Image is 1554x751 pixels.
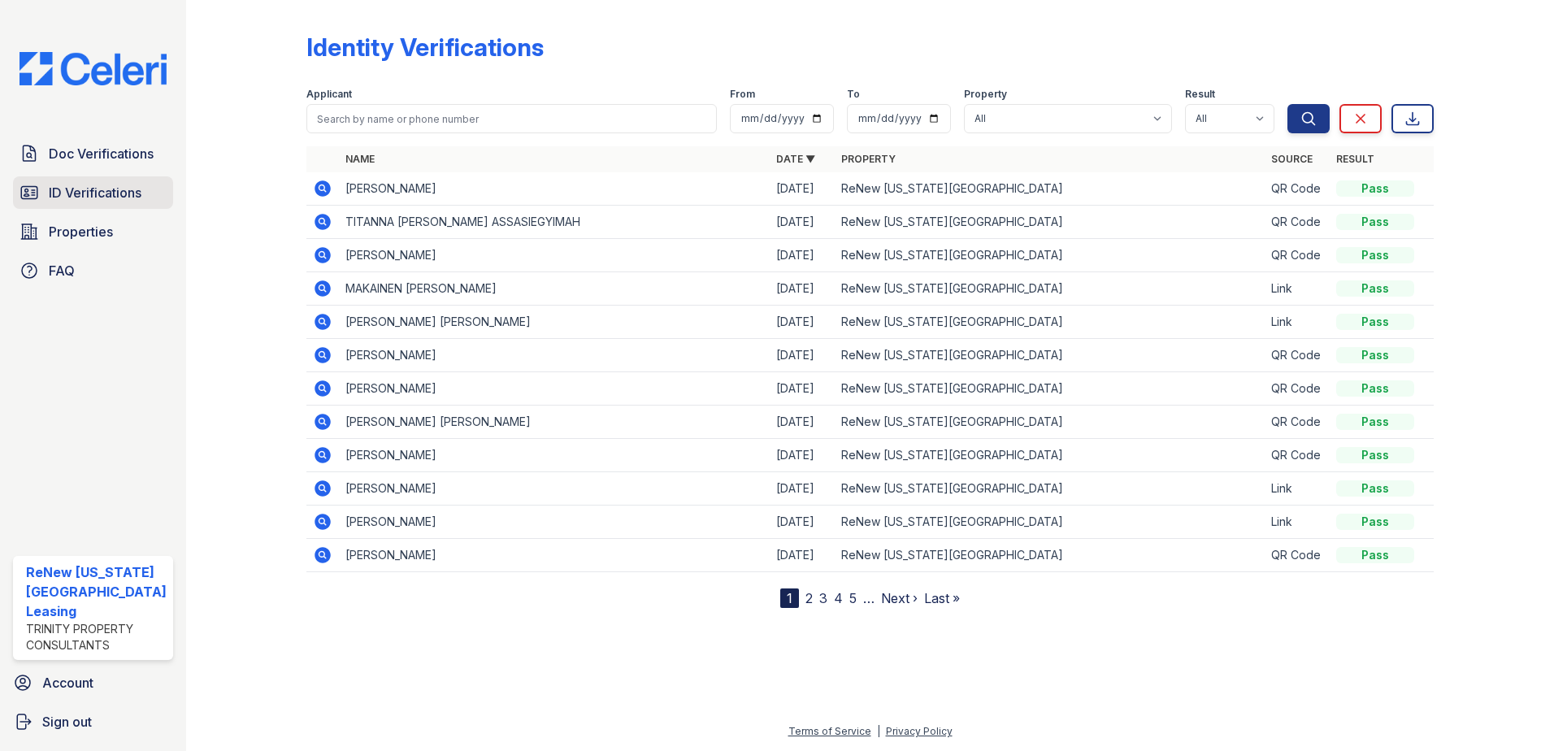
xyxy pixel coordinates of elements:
td: ReNew [US_STATE][GEOGRAPHIC_DATA] [835,539,1265,572]
td: ReNew [US_STATE][GEOGRAPHIC_DATA] [835,506,1265,539]
td: ReNew [US_STATE][GEOGRAPHIC_DATA] [835,339,1265,372]
td: MAKAINEN [PERSON_NAME] [339,272,770,306]
td: Link [1265,306,1330,339]
span: Account [42,673,93,692]
div: Pass [1336,480,1414,497]
td: QR Code [1265,406,1330,439]
td: Link [1265,472,1330,506]
div: Pass [1336,280,1414,297]
td: [PERSON_NAME] [339,539,770,572]
div: Trinity Property Consultants [26,621,167,653]
td: TITANNA [PERSON_NAME] ASSASIEGYIMAH [339,206,770,239]
span: Properties [49,222,113,241]
a: 5 [849,590,857,606]
div: Pass [1336,514,1414,530]
div: 1 [780,588,799,608]
td: QR Code [1265,172,1330,206]
a: Next › [881,590,918,606]
a: ID Verifications [13,176,173,209]
div: ReNew [US_STATE][GEOGRAPHIC_DATA] Leasing [26,562,167,621]
td: [DATE] [770,272,835,306]
td: ReNew [US_STATE][GEOGRAPHIC_DATA] [835,172,1265,206]
span: Sign out [42,712,92,731]
img: CE_Logo_Blue-a8612792a0a2168367f1c8372b55b34899dd931a85d93a1a3d3e32e68fde9ad4.png [7,52,180,85]
td: ReNew [US_STATE][GEOGRAPHIC_DATA] [835,239,1265,272]
label: To [847,88,860,101]
div: Identity Verifications [306,33,544,62]
label: Result [1185,88,1215,101]
td: [DATE] [770,339,835,372]
div: Pass [1336,180,1414,197]
td: ReNew [US_STATE][GEOGRAPHIC_DATA] [835,472,1265,506]
a: Property [841,153,896,165]
td: [DATE] [770,372,835,406]
span: Doc Verifications [49,144,154,163]
a: 2 [805,590,813,606]
td: Link [1265,506,1330,539]
td: [PERSON_NAME] [PERSON_NAME] [339,406,770,439]
td: [PERSON_NAME] [339,339,770,372]
div: Pass [1336,214,1414,230]
td: ReNew [US_STATE][GEOGRAPHIC_DATA] [835,406,1265,439]
td: QR Code [1265,539,1330,572]
td: QR Code [1265,439,1330,472]
div: | [877,725,880,737]
a: 4 [834,590,843,606]
a: Sign out [7,705,180,738]
td: ReNew [US_STATE][GEOGRAPHIC_DATA] [835,372,1265,406]
div: Pass [1336,547,1414,563]
a: Result [1336,153,1374,165]
td: ReNew [US_STATE][GEOGRAPHIC_DATA] [835,206,1265,239]
td: [DATE] [770,472,835,506]
td: QR Code [1265,372,1330,406]
td: ReNew [US_STATE][GEOGRAPHIC_DATA] [835,439,1265,472]
td: [PERSON_NAME] [339,239,770,272]
td: ReNew [US_STATE][GEOGRAPHIC_DATA] [835,272,1265,306]
div: Pass [1336,347,1414,363]
td: [PERSON_NAME] [339,439,770,472]
div: Pass [1336,447,1414,463]
input: Search by name or phone number [306,104,718,133]
td: [DATE] [770,406,835,439]
td: [DATE] [770,172,835,206]
td: [DATE] [770,306,835,339]
td: [PERSON_NAME] [339,172,770,206]
a: FAQ [13,254,173,287]
a: Source [1271,153,1313,165]
a: Name [345,153,375,165]
div: Pass [1336,414,1414,430]
a: Doc Verifications [13,137,173,170]
td: [DATE] [770,206,835,239]
span: FAQ [49,261,75,280]
a: Last » [924,590,960,606]
a: Terms of Service [788,725,871,737]
td: QR Code [1265,339,1330,372]
span: … [863,588,875,608]
td: QR Code [1265,239,1330,272]
td: ReNew [US_STATE][GEOGRAPHIC_DATA] [835,306,1265,339]
td: [PERSON_NAME] [PERSON_NAME] [339,306,770,339]
div: Pass [1336,380,1414,397]
div: Pass [1336,247,1414,263]
td: [PERSON_NAME] [339,472,770,506]
a: Date ▼ [776,153,815,165]
div: Pass [1336,314,1414,330]
a: Account [7,666,180,699]
td: [PERSON_NAME] [339,372,770,406]
a: Privacy Policy [886,725,953,737]
td: [DATE] [770,539,835,572]
span: ID Verifications [49,183,141,202]
td: Link [1265,272,1330,306]
label: Property [964,88,1007,101]
a: Properties [13,215,173,248]
td: [DATE] [770,439,835,472]
td: [DATE] [770,506,835,539]
a: 3 [819,590,827,606]
td: QR Code [1265,206,1330,239]
label: From [730,88,755,101]
td: [PERSON_NAME] [339,506,770,539]
td: [DATE] [770,239,835,272]
label: Applicant [306,88,352,101]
